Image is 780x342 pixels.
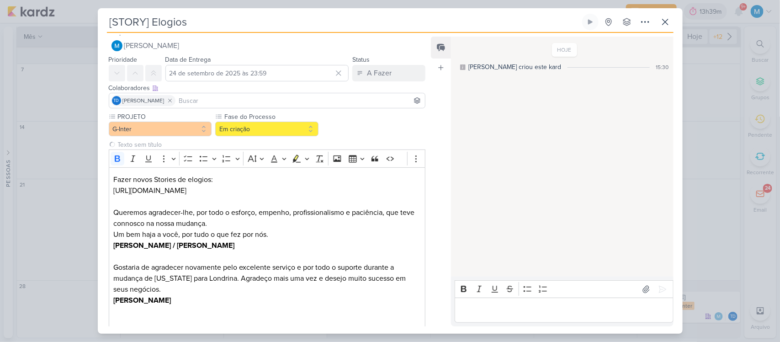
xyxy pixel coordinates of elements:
[116,140,426,150] input: Texto sem título
[455,298,673,323] div: Editor editing area: main
[113,241,234,250] strong: [PERSON_NAME] / [PERSON_NAME]
[165,65,349,81] input: Select a date
[468,62,561,72] div: [PERSON_NAME] criou este kard
[109,37,426,54] button: [PERSON_NAME]
[107,14,580,30] input: Kard Sem Título
[165,56,211,64] label: Data de Entrega
[109,167,426,335] div: Editor editing area: main
[113,185,420,196] p: [URL][DOMAIN_NAME]
[113,262,420,306] p: Gostaria de agradecer novamente pelo excelente serviço e por todo o suporte durante a mudança de ...
[109,122,212,136] button: G-Inter
[123,96,164,105] span: [PERSON_NAME]
[109,83,426,93] div: Colaboradores
[656,63,669,71] div: 15:30
[587,18,594,26] div: Ligar relógio
[223,112,318,122] label: Fase do Processo
[352,56,370,64] label: Status
[352,65,425,81] button: A Fazer
[215,122,318,136] button: Em criação
[117,112,212,122] label: PROJETO
[113,174,420,185] p: Fazer novos Stories de elogios:
[177,95,424,106] input: Buscar
[109,150,426,167] div: Editor toolbar
[111,40,122,51] img: MARIANA MIRANDA
[124,40,180,51] span: [PERSON_NAME]
[113,296,171,305] strong: [PERSON_NAME]
[109,56,138,64] label: Prioridade
[114,99,119,103] p: Td
[113,207,420,229] p: Queremos agradecer-lhe, por todo o esforço, empenho, profissionalismo e paciência, que teve conno...
[367,68,392,79] div: A Fazer
[112,96,121,105] div: Thais de carvalho
[113,229,420,251] p: Um bem haja a você, por tudo o que fez por nós.
[455,280,673,298] div: Editor toolbar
